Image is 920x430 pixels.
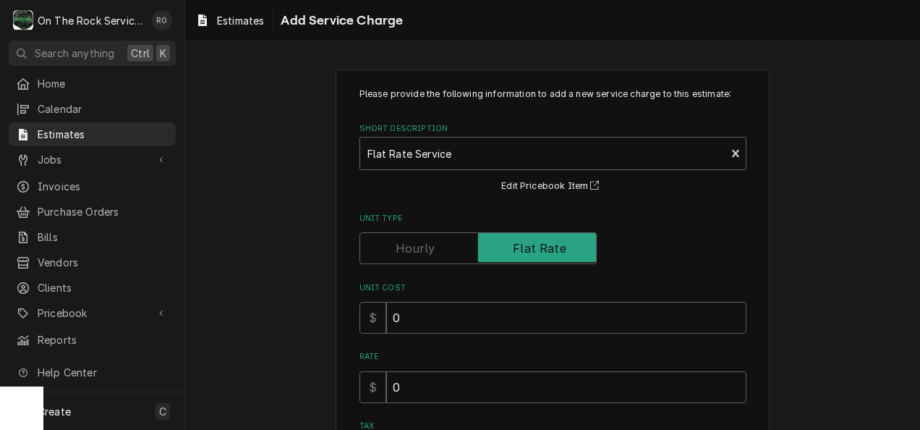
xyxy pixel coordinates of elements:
[13,10,33,30] div: On The Rock Services's Avatar
[9,97,176,121] a: Calendar
[359,123,746,135] label: Short Description
[38,127,169,142] span: Estimates
[9,148,176,172] a: Go to Jobs
[276,11,403,30] span: Add Service Charge
[38,101,169,117] span: Calendar
[131,46,150,61] span: Ctrl
[160,46,166,61] span: K
[359,282,746,294] label: Unit Cost
[9,225,176,249] a: Bills
[359,302,386,334] div: $
[38,332,169,347] span: Reports
[359,123,746,195] div: Short Description
[38,405,71,418] span: Create
[152,10,172,30] div: RO
[38,152,147,167] span: Jobs
[359,213,746,224] label: Unit Type
[217,13,264,28] span: Estimates
[9,41,176,66] button: Search anythingCtrlK
[38,13,144,28] div: On The Rock Services
[359,213,746,264] div: Unit Type
[38,305,147,321] span: Pricebook
[359,371,386,403] div: $
[9,174,176,198] a: Invoices
[13,10,33,30] div: O
[35,46,114,61] span: Search anything
[9,122,176,146] a: Estimates
[9,250,176,274] a: Vendors
[38,229,169,245] span: Bills
[9,361,176,384] a: Go to Help Center
[499,177,606,195] button: Edit Pricebook Item
[9,301,176,325] a: Go to Pricebook
[38,280,169,295] span: Clients
[152,10,172,30] div: Rich Ortega's Avatar
[359,282,746,334] div: Unit Cost
[359,351,746,363] label: Rate
[189,9,270,33] a: Estimates
[359,88,746,101] p: Please provide the following information to add a new service charge to this estimate:
[9,72,176,96] a: Home
[38,179,169,194] span: Invoices
[38,390,167,405] span: What's New
[159,404,166,419] span: C
[38,76,169,91] span: Home
[9,200,176,224] a: Purchase Orders
[38,204,169,219] span: Purchase Orders
[38,255,169,270] span: Vendors
[38,365,167,380] span: Help Center
[9,386,176,410] a: Go to What's New
[359,351,746,402] div: [object Object]
[9,276,176,300] a: Clients
[9,328,176,352] a: Reports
